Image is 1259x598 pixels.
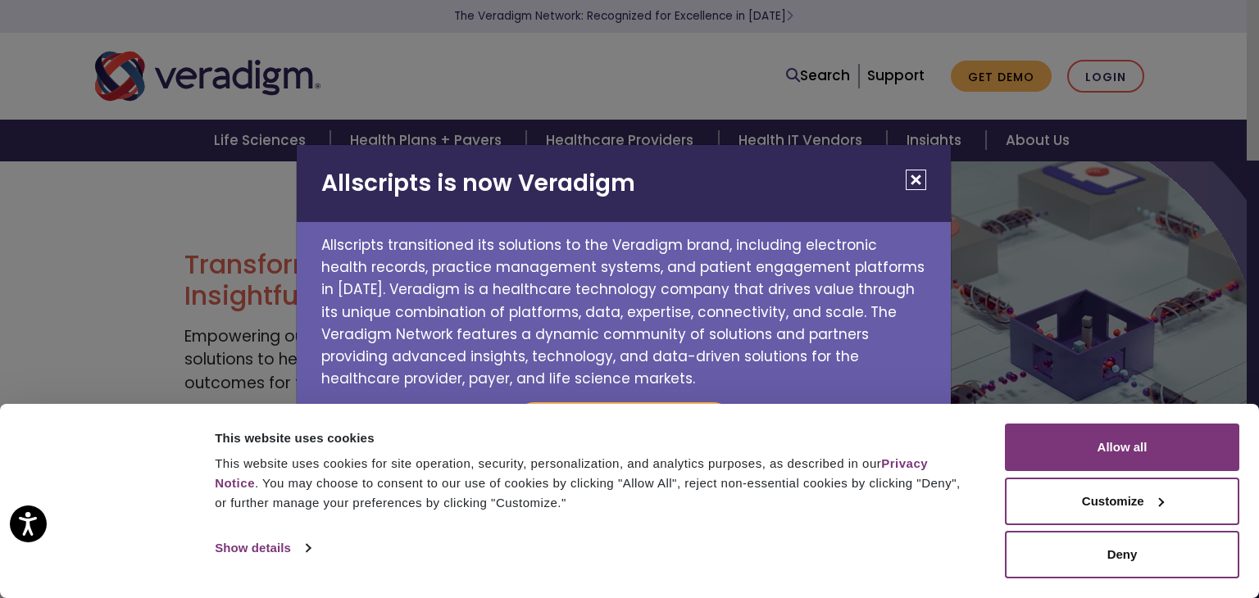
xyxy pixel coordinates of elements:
div: This website uses cookies for site operation, security, personalization, and analytics purposes, ... [215,454,968,513]
div: This website uses cookies [215,428,968,448]
button: Continue to Veradigm [515,402,733,440]
button: Customize [1005,478,1239,525]
button: Allow all [1005,424,1239,471]
button: Close [906,170,926,190]
p: Allscripts transitioned its solutions to the Veradigm brand, including electronic health records,... [297,222,951,390]
h2: Allscripts is now Veradigm [297,145,951,222]
a: Show details [215,536,310,560]
button: Deny [1005,531,1239,578]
